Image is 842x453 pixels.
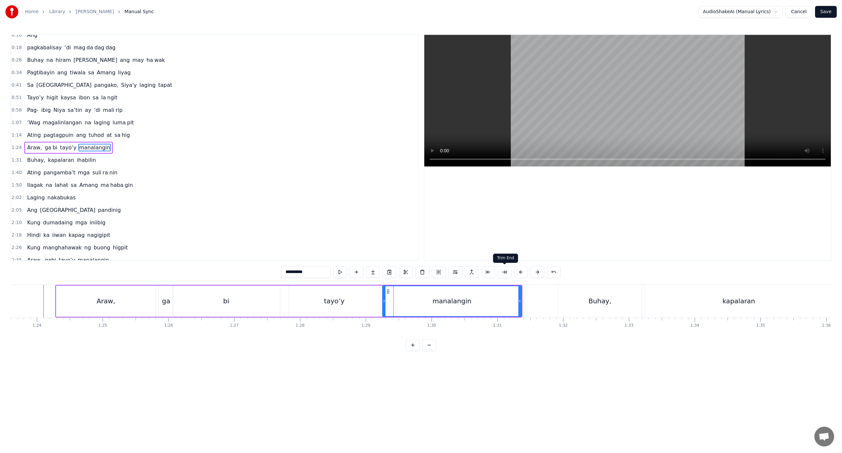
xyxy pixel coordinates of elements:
span: ra [102,169,109,176]
span: 0:18 [12,32,22,38]
div: 1:29 [361,323,370,328]
nav: breadcrumb [25,9,154,15]
span: Pagtibayin [26,69,55,76]
a: Open chat [814,427,834,446]
span: da [86,44,94,51]
div: 1:28 [296,323,305,328]
span: mali [102,106,115,114]
span: kapalaran [47,156,75,164]
span: tayo’y [60,144,77,151]
span: ibig [40,106,51,114]
span: Araw, [26,144,43,151]
span: ka [43,231,50,239]
span: [GEOGRAPHIC_DATA] [36,81,92,89]
span: ma [100,181,110,189]
span: sa [70,181,77,189]
span: haba [110,181,124,189]
span: nin [109,169,118,176]
div: manalangin [433,296,471,306]
span: tayo’y [58,256,76,264]
span: ihabilin [76,156,97,164]
div: 1:31 [493,323,502,328]
div: 1:27 [230,323,239,328]
span: Kung [26,244,41,251]
span: 0:18 [12,44,22,51]
span: ang [75,131,87,139]
span: buong [93,244,111,251]
span: iniibig [89,219,106,226]
a: Home [25,9,38,15]
div: ga [162,296,170,306]
span: Amang [96,69,116,76]
span: may [132,56,145,64]
span: 0:51 [12,94,22,101]
div: tayo’y [324,296,344,306]
div: Trim End [493,254,518,263]
span: 1:50 [12,182,22,189]
span: wak [154,56,165,64]
span: Siya'y [120,81,137,89]
span: magalinlangan [42,119,83,126]
div: Buhay, [588,296,611,306]
span: tuhod [88,131,105,139]
div: 1:33 [625,323,633,328]
span: Ilagak [26,181,43,189]
span: dag [105,44,116,51]
div: Araw, [97,296,115,306]
span: la [101,94,107,101]
span: 1:24 [12,144,22,151]
span: dumadaing [42,219,73,226]
span: ibon [78,94,91,101]
span: 2:26 [12,244,22,251]
span: Kung [26,219,41,226]
a: Library [49,9,65,15]
span: manalangin [77,256,109,264]
span: laging [93,119,111,126]
span: Laging [26,194,45,201]
span: at [106,131,112,139]
span: Pag- [26,106,39,114]
span: iiwan [51,231,66,239]
span: gin [124,181,134,189]
span: 1:31 [12,157,22,164]
span: ang [119,56,130,64]
span: pangako, [94,81,119,89]
span: 2:02 [12,194,22,201]
div: 1:35 [756,323,765,328]
span: Niya [53,106,66,114]
span: mga [77,169,90,176]
span: lahat [54,181,69,189]
div: 1:34 [690,323,699,328]
span: na [46,56,54,64]
span: luma [112,119,126,126]
span: ngit [107,94,118,101]
span: Ating [26,169,41,176]
span: Ang [26,31,38,39]
span: na [45,181,53,189]
span: 1:40 [12,169,22,176]
span: tiwala [69,69,86,76]
span: sa [87,69,95,76]
div: 1:30 [427,323,436,328]
img: youka [5,5,18,18]
span: hiram [55,56,72,64]
span: manalangin [78,144,111,151]
span: Araw, [26,256,43,264]
span: Buhay, [26,156,46,164]
span: tapat [158,81,173,89]
span: mag [73,44,86,51]
div: 1:24 [33,323,41,328]
span: suli [92,169,102,176]
div: 1:36 [822,323,831,328]
span: sa’tin [67,106,83,114]
div: 1:26 [164,323,173,328]
span: ay [84,106,92,114]
span: pandinig [97,206,121,214]
span: bi [52,144,58,151]
span: [PERSON_NAME] [73,56,118,64]
span: ang [57,69,68,76]
div: 1:25 [98,323,107,328]
span: 1:14 [12,132,22,138]
span: pangamba’t [43,169,76,176]
span: ‘di [64,44,72,51]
